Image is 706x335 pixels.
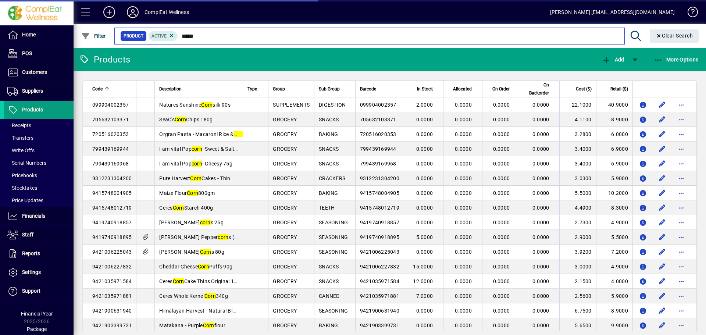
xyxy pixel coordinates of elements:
span: GROCERY [273,190,297,196]
button: Edit [656,246,668,258]
span: GROCERY [273,308,297,314]
span: 9421900631940 [92,308,132,314]
span: 0.0000 [455,175,472,181]
td: 3.4000 [559,156,596,171]
td: 5.6500 [559,318,596,333]
span: Write Offs [7,147,35,153]
em: Corn [200,249,211,255]
button: More options [675,202,687,214]
td: 7.2000 [596,245,632,259]
a: Financials [4,207,74,225]
td: 2.1500 [559,274,596,289]
a: Pricebooks [4,169,74,182]
em: Corn [201,102,213,108]
td: 40.9000 [596,97,632,112]
span: Serial Numbers [7,160,46,166]
span: 9415748012719 [360,205,399,211]
em: Corn [187,190,198,196]
span: 9421006227832 [92,264,132,270]
a: Home [4,26,74,44]
button: Edit [656,99,668,111]
td: 5.5000 [596,230,632,245]
button: Edit [656,217,668,228]
span: Package [27,326,47,332]
span: Group [273,85,285,93]
button: Edit [656,158,668,170]
span: I am vital Pop - Sweet & Salty 75g [159,146,247,152]
td: 3.9200 [559,245,596,259]
span: 0.0000 [455,102,472,108]
td: 4.1100 [559,112,596,127]
span: Matakana - Purple flour [159,322,225,328]
span: Products [22,107,43,113]
a: Knowledge Base [682,1,697,25]
span: [PERSON_NAME] Pepper s (Organic) 20g [159,234,265,240]
div: Code [92,85,132,93]
span: 0.0000 [532,264,549,270]
a: POS [4,44,74,63]
td: 9.9000 [596,318,632,333]
em: Corn [204,293,216,299]
span: 0.0000 [532,322,549,328]
button: Edit [656,114,668,125]
span: 0.0000 [532,205,549,211]
span: BAKING [319,322,338,328]
span: 0.0000 [455,293,472,299]
span: 0.0000 [493,102,510,108]
span: 799439169944 [92,146,129,152]
span: 9421006225043 [92,249,132,255]
span: Reports [22,250,40,256]
span: Pricebooks [7,172,37,178]
em: corn [192,146,202,152]
span: 0.0000 [532,190,549,196]
em: Corn [233,131,245,137]
button: More options [675,261,687,272]
td: 4.0000 [596,274,632,289]
button: Edit [656,202,668,214]
td: 4.9000 [596,215,632,230]
span: 9415748012719 [92,205,132,211]
a: Transfers [4,132,74,144]
span: 099904002357 [360,102,396,108]
button: More options [675,217,687,228]
span: GROCERY [273,175,297,181]
span: Cheddar Cheese Puffs 90g [159,264,232,270]
span: Settings [22,269,41,275]
span: 720516020353 [360,131,396,137]
button: Edit [656,128,668,140]
em: Corn [175,117,186,122]
span: 0.0000 [455,146,472,152]
span: 0.0000 [455,322,472,328]
td: 8.3000 [596,200,632,215]
span: 9421035971584 [92,278,132,284]
span: CRACKERS [319,175,345,181]
td: 22.1000 [559,97,596,112]
span: GROCERY [273,264,297,270]
div: Barcode [360,85,399,93]
a: Staff [4,226,74,244]
span: 9421903399731 [360,322,399,328]
span: 0.0000 [493,161,510,167]
span: 705632103371 [92,117,129,122]
button: Edit [656,172,668,184]
span: Transfers [7,135,33,141]
span: 0.0000 [532,308,549,314]
span: 5.0000 [416,234,433,240]
span: 9415748004905 [360,190,399,196]
span: 0.0000 [416,175,433,181]
button: Edit [656,187,668,199]
button: More options [675,275,687,287]
span: 0.0000 [493,264,510,270]
span: TEETH [319,205,335,211]
span: [PERSON_NAME] s 25g [159,220,224,225]
span: 705632103371 [360,117,396,122]
td: 10.2000 [596,186,632,200]
span: I am vital Pop - Cheesy 75g [159,161,232,167]
span: 0.0000 [532,131,549,137]
button: Edit [656,231,668,243]
button: Filter [79,29,108,43]
span: GROCERY [273,293,297,299]
button: Profile [121,6,145,19]
button: More options [675,246,687,258]
span: 799439169968 [92,161,129,167]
